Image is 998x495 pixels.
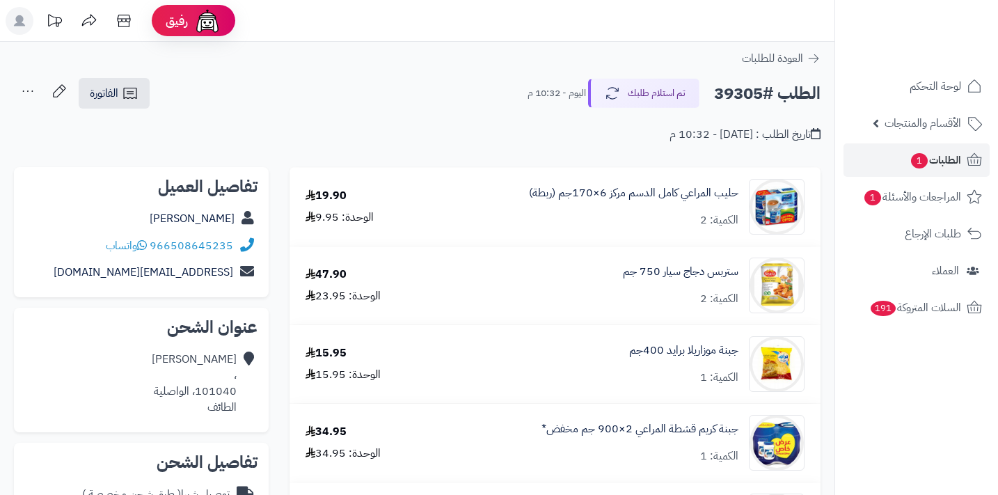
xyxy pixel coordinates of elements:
[670,127,821,143] div: تاريخ الطلب : [DATE] - 10:32 م
[166,13,188,29] span: رفيق
[150,210,235,227] a: [PERSON_NAME]
[714,79,821,108] h2: الطلب #39305
[588,79,699,108] button: تم استلام طلبك
[193,7,221,35] img: ai-face.png
[700,212,738,228] div: الكمية: 2
[843,143,990,177] a: الطلبات1
[843,254,990,288] a: العملاء
[700,370,738,386] div: الكمية: 1
[306,210,374,226] div: الوحدة: 9.95
[864,190,881,205] span: 1
[911,153,928,168] span: 1
[750,336,804,392] img: 19828e950c8a0e0a71f285becb16fbd18347-90x90.jpg
[629,343,738,359] a: جبنة موزاريلا برايد 400جم
[869,298,961,317] span: السلات المتروكة
[306,288,381,304] div: الوحدة: 23.95
[903,38,985,67] img: logo-2.png
[932,261,959,281] span: العملاء
[79,78,150,109] a: الفاتورة
[529,185,738,201] a: حليب المراعي كامل الدسم مركز 6×170جم (ربطة)
[25,454,258,471] h2: تفاصيل الشحن
[843,217,990,251] a: طلبات الإرجاع
[306,446,381,462] div: الوحدة: 34.95
[750,179,804,235] img: 1673885441-1604060378_6281007035453-90x90.jpg
[106,237,147,254] a: واتساب
[306,367,381,383] div: الوحدة: 15.95
[843,70,990,103] a: لوحة التحكم
[700,448,738,464] div: الكمية: 1
[843,291,990,324] a: السلات المتروكة191
[750,258,804,313] img: 41344003e4d67ddafdd6890a8693dd22939e-90x90.png
[843,180,990,214] a: المراجعات والأسئلة1
[742,50,821,67] a: العودة للطلبات
[25,319,258,336] h2: عنوان الشحن
[150,237,233,254] a: 966508645235
[700,291,738,307] div: الكمية: 2
[306,267,347,283] div: 47.90
[871,301,896,316] span: 191
[910,150,961,170] span: الطلبات
[54,264,233,281] a: [EMAIL_ADDRESS][DOMAIN_NAME]
[152,352,237,415] div: [PERSON_NAME] ، 101040، الواصلية الطائف
[885,113,961,133] span: الأقسام والمنتجات
[541,421,738,437] a: جبنة كريم قشطة المراعي 2×900 جم مخفض*
[306,345,347,361] div: 15.95
[863,187,961,207] span: المراجعات والأسئلة
[90,85,118,102] span: الفاتورة
[742,50,803,67] span: العودة للطلبات
[623,264,738,280] a: ستربس دجاج سيار 750 جم
[306,424,347,440] div: 34.95
[750,415,804,471] img: 1679133576-39332acdbbe9027e0c2bc87974e0b79b0a84-550x550-90x90.jpg
[528,86,586,100] small: اليوم - 10:32 م
[905,224,961,244] span: طلبات الإرجاع
[25,178,258,195] h2: تفاصيل العميل
[910,77,961,96] span: لوحة التحكم
[37,7,72,38] a: تحديثات المنصة
[306,188,347,204] div: 19.90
